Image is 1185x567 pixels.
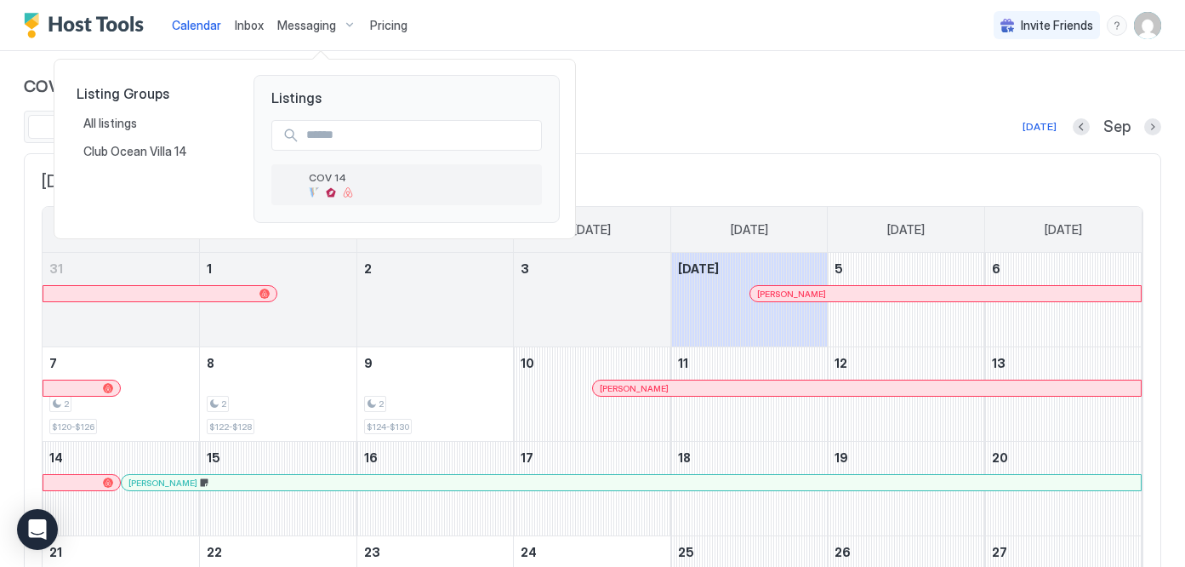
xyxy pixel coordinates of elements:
[83,116,140,131] span: All listings
[17,509,58,550] div: Open Intercom Messenger
[77,85,226,102] span: Listing Groups
[309,171,535,184] span: COV 14
[278,171,305,198] div: listing image
[254,76,559,106] span: Listings
[83,144,190,159] span: Club Ocean Villa 14
[299,121,541,150] input: Input Field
